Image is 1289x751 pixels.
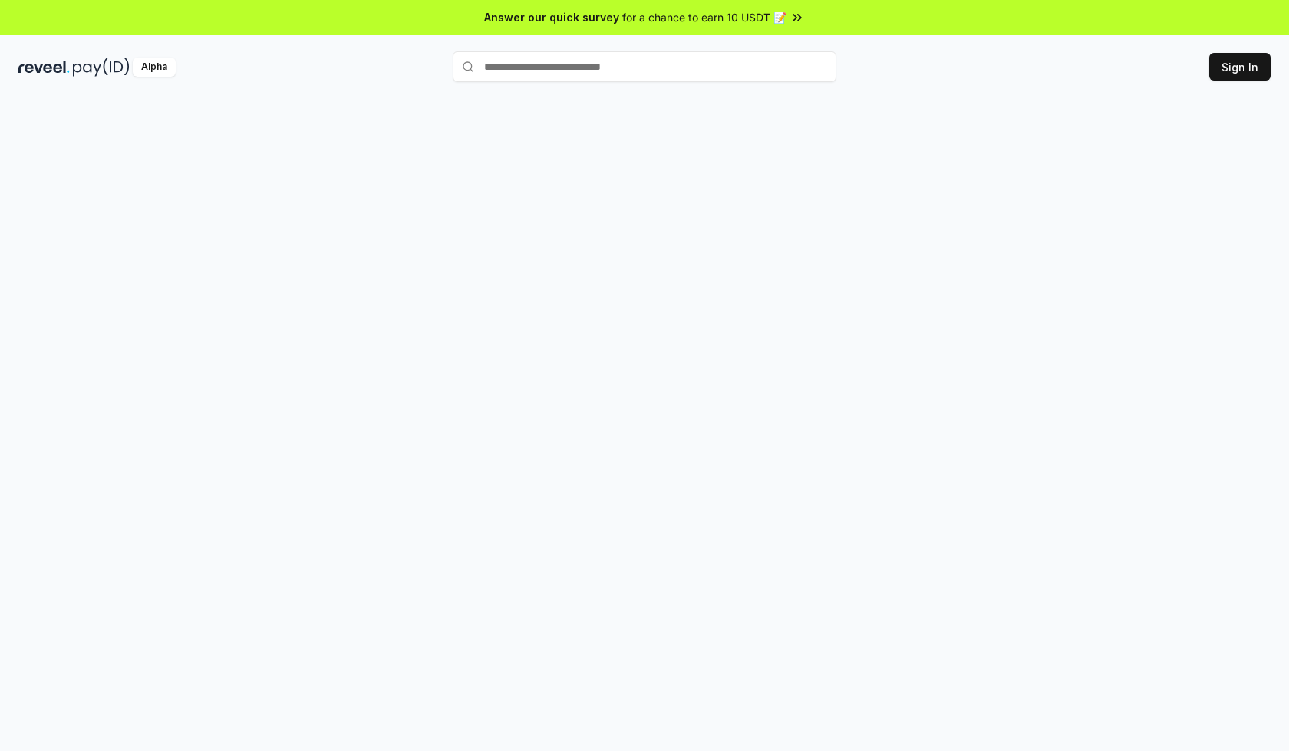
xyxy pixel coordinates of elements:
[484,9,619,25] span: Answer our quick survey
[18,58,70,77] img: reveel_dark
[73,58,130,77] img: pay_id
[622,9,786,25] span: for a chance to earn 10 USDT 📝
[133,58,176,77] div: Alpha
[1209,53,1271,81] button: Sign In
